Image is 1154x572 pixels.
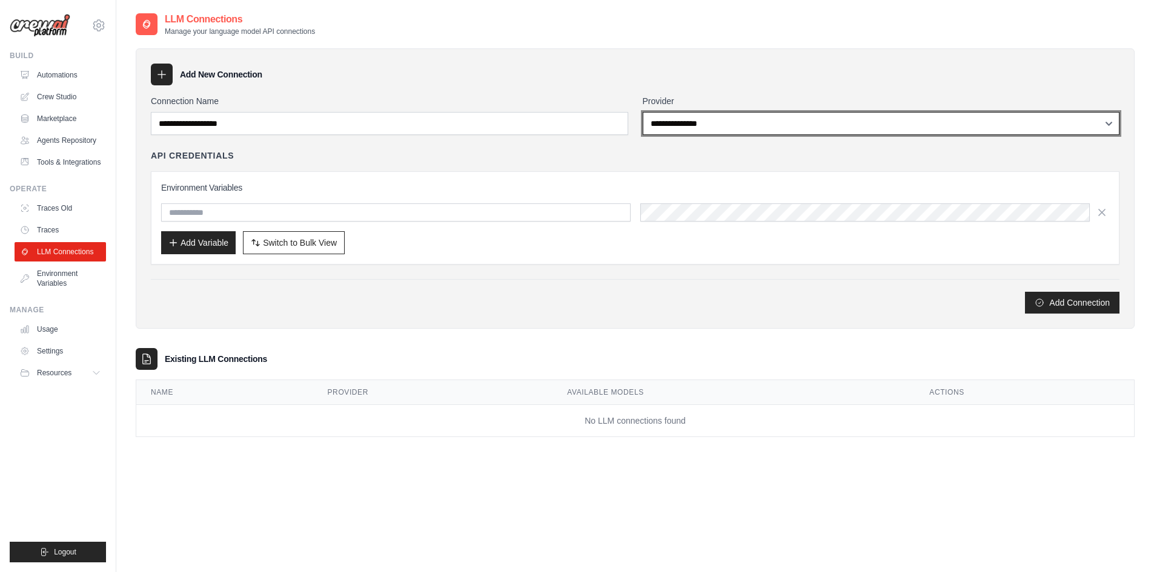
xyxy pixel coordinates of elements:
button: Add Variable [161,231,236,254]
th: Actions [915,380,1134,405]
span: Resources [37,368,71,378]
a: Environment Variables [15,264,106,293]
th: Available Models [552,380,915,405]
button: Switch to Bulk View [243,231,345,254]
a: Tools & Integrations [15,153,106,172]
a: Marketplace [15,109,106,128]
h3: Environment Variables [161,182,1109,194]
div: Build [10,51,106,61]
span: Logout [54,547,76,557]
a: Automations [15,65,106,85]
h2: LLM Connections [165,12,315,27]
h3: Add New Connection [180,68,262,81]
a: Usage [15,320,106,339]
h3: Existing LLM Connections [165,353,267,365]
a: Settings [15,341,106,361]
div: Operate [10,184,106,194]
span: Switch to Bulk View [263,237,337,249]
td: No LLM connections found [136,405,1134,437]
button: Logout [10,542,106,562]
img: Logo [10,14,70,37]
label: Provider [643,95,1120,107]
th: Provider [313,380,553,405]
p: Manage your language model API connections [165,27,315,36]
a: LLM Connections [15,242,106,261]
button: Add Connection [1025,292,1119,314]
h4: API Credentials [151,150,234,162]
a: Traces [15,220,106,240]
label: Connection Name [151,95,628,107]
th: Name [136,380,313,405]
a: Agents Repository [15,131,106,150]
div: Manage [10,305,106,315]
button: Resources [15,363,106,383]
a: Crew Studio [15,87,106,107]
a: Traces Old [15,199,106,218]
